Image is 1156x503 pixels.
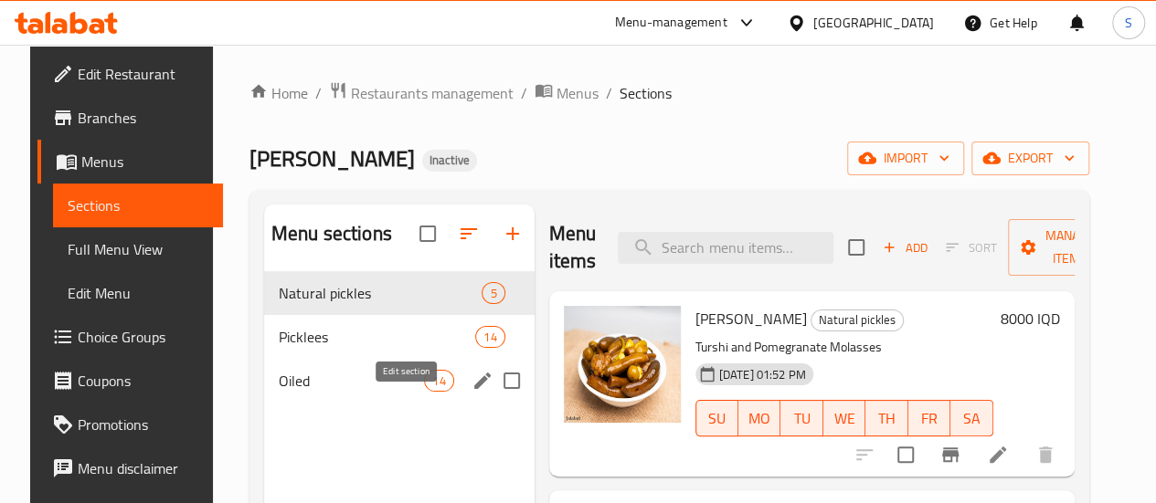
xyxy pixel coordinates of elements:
input: search [618,232,833,264]
span: Coupons [78,370,208,392]
span: Select section first [934,234,1008,262]
div: Inactive [422,150,477,172]
span: Sections [620,82,672,104]
img: Turshi Madbas [564,306,681,423]
span: import [862,147,949,170]
button: delete [1023,433,1067,477]
a: Edit menu item [987,444,1009,466]
span: Picklees [279,326,475,348]
button: Branch-specific-item [928,433,972,477]
span: Add [880,237,929,258]
a: Menus [37,140,223,183]
span: WE [831,405,858,432]
span: Edit Menu [68,282,208,304]
span: Natural pickles [811,309,903,330]
span: Manage items [1023,225,1116,270]
li: / [606,82,612,104]
span: Edit Restaurant [78,63,208,85]
a: Home [249,82,308,104]
button: SA [950,400,992,436]
span: SA [958,405,985,432]
button: import [847,141,964,175]
span: Menus [557,82,599,104]
a: Menus [535,81,599,105]
button: TH [865,400,907,436]
span: 14 [476,329,504,346]
button: FR [908,400,950,436]
span: Select section [837,228,875,267]
button: SU [695,400,738,436]
button: edit [469,367,496,394]
div: Natural pickles [811,309,904,331]
div: items [424,370,453,392]
span: Branches [78,107,208,129]
span: TU [788,405,815,432]
span: SU [704,405,731,432]
span: FR [916,405,943,432]
button: MO [738,400,780,436]
div: [GEOGRAPHIC_DATA] [813,13,934,33]
li: / [315,82,322,104]
span: TH [873,405,900,432]
span: 5 [483,285,504,302]
span: Select all sections [408,215,447,253]
span: MO [746,405,773,432]
span: 14 [425,372,452,390]
nav: Menu sections [264,264,535,410]
div: items [475,326,504,348]
a: Branches [37,96,223,140]
span: Inactive [422,152,477,168]
a: Choice Groups [37,315,223,359]
h6: 8000 IQD [1001,306,1060,331]
span: Menu disclaimer [78,457,208,479]
button: Add [875,234,934,262]
a: Edit Restaurant [37,52,223,96]
span: S [1125,13,1132,33]
span: [PERSON_NAME] [249,138,415,179]
a: Edit Menu [53,271,223,315]
h2: Menu sections [271,220,392,247]
a: Full Menu View [53,227,223,271]
button: WE [823,400,865,436]
button: TU [780,400,822,436]
button: Add section [491,212,535,256]
div: Menu-management [615,12,727,34]
span: export [986,147,1075,170]
div: Picklees14 [264,315,535,359]
h2: Menu items [549,220,597,275]
nav: breadcrumb [249,81,1089,105]
span: Promotions [78,414,208,435]
span: Menus [81,151,208,173]
a: Menu disclaimer [37,446,223,490]
span: Sort sections [447,212,491,256]
span: [DATE] 01:52 PM [712,366,813,383]
span: Restaurants management [351,82,514,104]
div: items [482,282,504,304]
span: Choice Groups [78,326,208,348]
div: Oiled14edit [264,359,535,403]
div: Natural pickles5 [264,271,535,315]
span: Sections [68,194,208,216]
span: Natural pickles [279,282,483,304]
a: Promotions [37,403,223,446]
span: [PERSON_NAME] [695,305,807,332]
span: Full Menu View [68,238,208,260]
span: Add item [875,234,934,262]
button: Manage items [1008,219,1130,276]
span: Select to update [886,435,925,474]
a: Restaurants management [329,81,514,105]
span: Oiled [279,370,424,392]
p: Turshi and Pomegranate Molasses [695,336,993,359]
a: Sections [53,183,223,227]
a: Coupons [37,359,223,403]
li: / [521,82,527,104]
button: export [971,141,1089,175]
